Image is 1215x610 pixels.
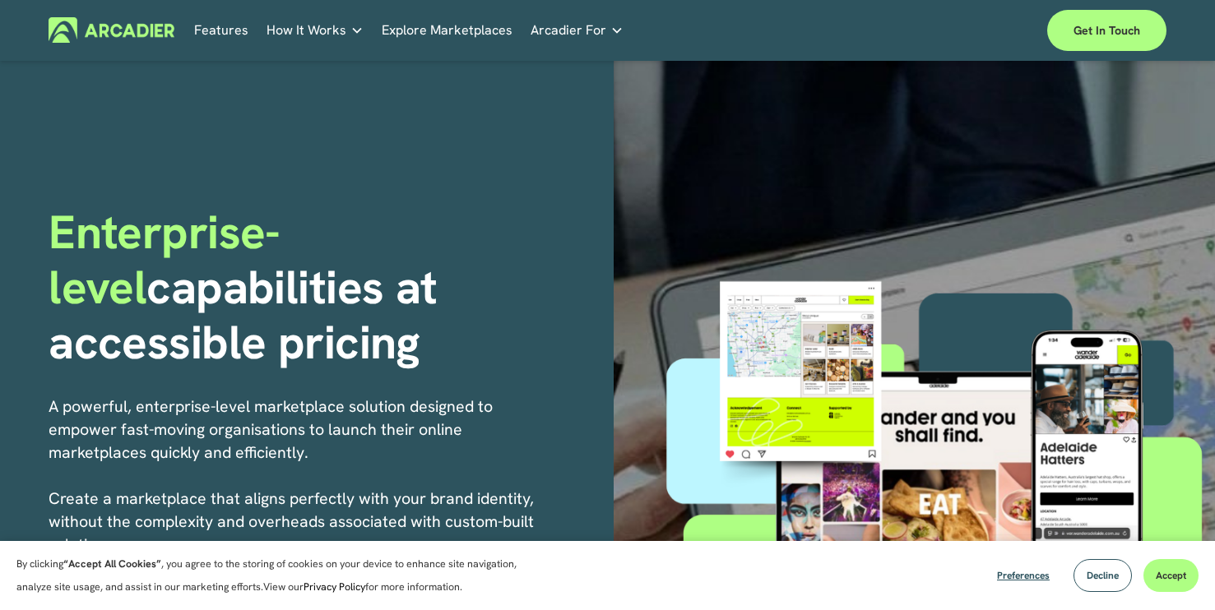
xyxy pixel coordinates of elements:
a: Features [194,17,248,43]
button: Preferences [985,559,1062,592]
button: Decline [1074,559,1132,592]
p: By clicking , you agree to the storing of cookies on your device to enhance site navigation, anal... [16,552,551,598]
a: Explore Marketplaces [382,17,512,43]
a: Get in touch [1047,10,1166,51]
span: Enterprise-level [49,201,281,317]
strong: “Accept All Cookies” [63,557,161,571]
strong: capabilities at accessible pricing [49,256,449,372]
a: folder dropdown [267,17,364,43]
span: How It Works [267,19,346,42]
span: Arcadier For [531,19,606,42]
button: Accept [1143,559,1199,592]
span: Preferences [997,569,1050,582]
img: Arcadier [49,17,174,43]
span: Decline [1087,569,1119,582]
span: Accept [1156,569,1186,582]
a: folder dropdown [531,17,624,43]
a: Privacy Policy [304,580,365,594]
p: A powerful, enterprise-level marketplace solution designed to empower fast-moving organisations t... [49,395,554,602]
